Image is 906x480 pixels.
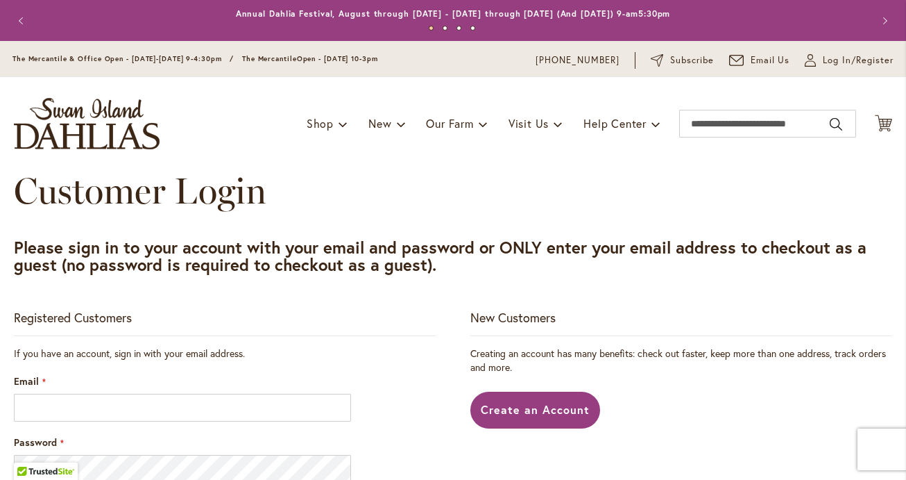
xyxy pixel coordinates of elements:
span: New [368,116,391,131]
a: store logo [14,98,160,149]
a: [PHONE_NUMBER] [536,53,619,67]
span: The Mercantile & Office Open - [DATE]-[DATE] 9-4:30pm / The Mercantile [12,54,297,63]
span: Email Us [751,53,790,67]
a: Annual Dahlia Festival, August through [DATE] - [DATE] through [DATE] (And [DATE]) 9-am5:30pm [236,8,671,19]
span: Log In/Register [823,53,894,67]
a: Log In/Register [805,53,894,67]
span: Email [14,374,39,388]
button: Previous [9,7,37,35]
span: Help Center [583,116,647,131]
button: Next [869,7,897,35]
a: Email Us [729,53,790,67]
button: 4 of 4 [470,26,475,31]
div: If you have an account, sign in with your email address. [14,347,436,361]
span: Shop [307,116,334,131]
button: 3 of 4 [456,26,461,31]
span: Password [14,436,57,449]
strong: Please sign in to your account with your email and password or ONLY enter your email address to c... [14,236,866,276]
span: Open - [DATE] 10-3pm [297,54,378,63]
span: Subscribe [670,53,714,67]
button: 1 of 4 [429,26,434,31]
p: Creating an account has many benefits: check out faster, keep more than one address, track orders... [470,347,892,374]
strong: Registered Customers [14,309,132,326]
span: Visit Us [508,116,549,131]
a: Create an Account [470,392,600,429]
span: Create an Account [481,402,590,417]
span: Customer Login [14,169,266,213]
span: Our Farm [426,116,473,131]
button: 2 of 4 [443,26,447,31]
strong: New Customers [470,309,556,326]
a: Subscribe [651,53,714,67]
